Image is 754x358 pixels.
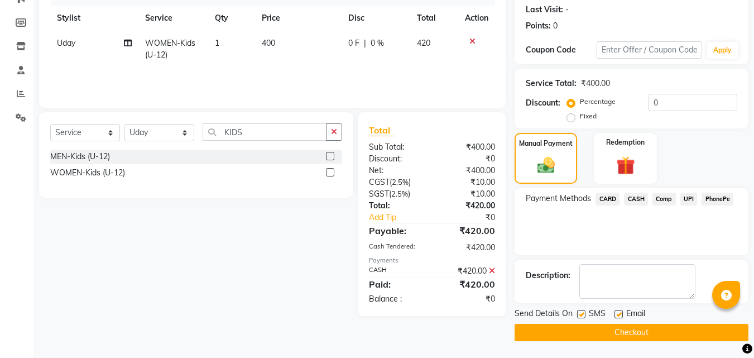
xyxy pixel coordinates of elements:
div: - [565,4,569,16]
span: 2.5% [391,189,408,198]
span: | [364,37,366,49]
div: ₹420.00 [432,265,503,277]
span: SMS [589,308,606,322]
div: Service Total: [526,78,577,89]
div: 0 [553,20,558,32]
div: ₹420.00 [432,224,503,237]
div: ( ) [361,176,432,188]
th: Qty [208,6,255,31]
div: ₹420.00 [432,242,503,254]
span: Comp [652,193,676,206]
div: ₹0 [432,293,503,305]
span: 2.5% [392,178,409,187]
div: ₹0 [444,212,504,223]
span: UPI [680,193,698,206]
span: Send Details On [515,308,573,322]
div: Sub Total: [361,141,432,153]
input: Enter Offer / Coupon Code [597,41,702,59]
input: Search or Scan [203,123,326,141]
span: Total [369,125,395,136]
span: Payment Methods [526,193,591,204]
div: Last Visit: [526,4,563,16]
span: CARD [595,193,619,206]
div: Points: [526,20,551,32]
img: _cash.svg [532,155,560,175]
div: ₹10.00 [432,188,503,200]
span: 0 F [348,37,359,49]
div: ₹0 [432,153,503,165]
div: ₹400.00 [432,141,503,153]
div: Paid: [361,278,432,291]
div: ₹420.00 [432,278,503,291]
div: ₹420.00 [432,200,503,212]
div: ₹400.00 [432,165,503,176]
div: WOMEN-Kids (U-12) [50,167,125,179]
img: _gift.svg [611,154,641,177]
label: Manual Payment [519,139,573,149]
span: 420 [417,38,430,48]
button: Checkout [515,324,748,341]
div: Discount: [361,153,432,165]
th: Total [410,6,459,31]
span: WOMEN-Kids (U-12) [145,38,195,60]
th: Disc [342,6,410,31]
label: Fixed [580,111,597,121]
a: Add Tip [361,212,444,223]
div: Discount: [526,97,560,109]
th: Stylist [50,6,138,31]
div: Balance : [361,293,432,305]
span: 400 [262,38,275,48]
span: SGST [369,189,389,199]
div: ₹400.00 [581,78,610,89]
div: ₹10.00 [432,176,503,188]
div: CASH [361,265,432,277]
span: 1 [215,38,219,48]
label: Redemption [606,137,645,147]
div: Net: [361,165,432,176]
span: Email [626,308,645,322]
div: Total: [361,200,432,212]
span: 0 % [371,37,384,49]
span: Uday [57,38,75,48]
th: Action [458,6,495,31]
div: Description: [526,270,570,281]
div: Payments [369,256,495,265]
button: Apply [707,42,738,59]
div: Payable: [361,224,432,237]
label: Percentage [580,97,616,107]
span: PhonePe [702,193,733,206]
th: Price [255,6,342,31]
span: CGST [369,177,390,187]
span: CASH [624,193,648,206]
th: Service [138,6,209,31]
div: Coupon Code [526,44,596,56]
div: MEN-Kids (U-12) [50,151,110,163]
div: Cash Tendered: [361,242,432,254]
div: ( ) [361,188,432,200]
